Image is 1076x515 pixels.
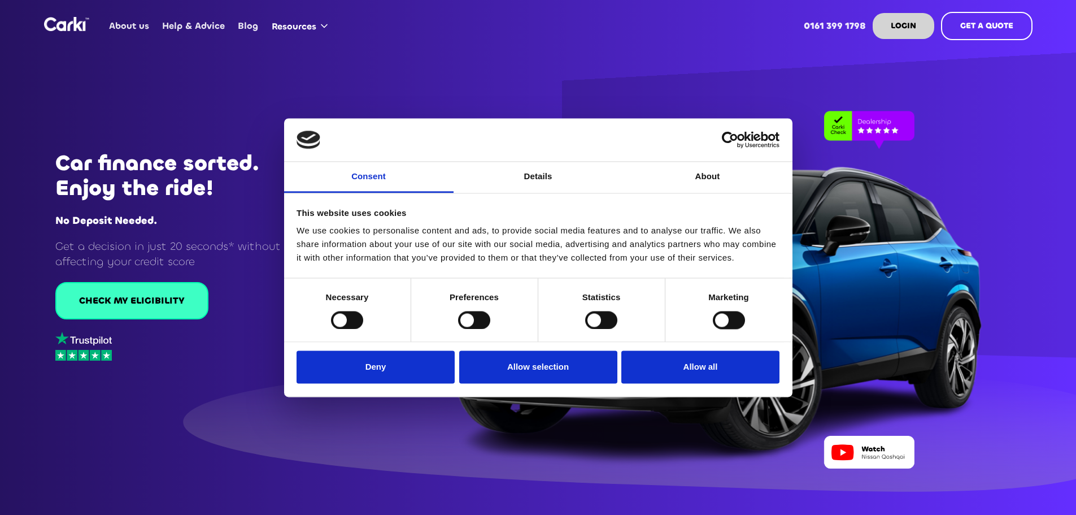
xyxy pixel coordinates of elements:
div: We use cookies to personalise content and ads, to provide social media features and to analyse ou... [297,224,779,265]
button: Deny [297,351,455,384]
div: Resources [272,20,316,33]
h1: Car finance sorted. Enjoy the ride! [55,151,308,201]
a: Usercentrics Cookiebot - opens in a new window [681,131,779,148]
strong: Necessary [326,293,369,302]
a: Consent [284,162,454,193]
div: Resources [265,5,339,47]
img: trustpilot [55,332,112,346]
strong: 0161 399 1798 [804,20,866,32]
a: LOGIN [873,13,934,39]
strong: Statistics [582,293,621,302]
strong: Marketing [708,293,749,302]
a: home [44,17,89,31]
img: stars [55,350,112,361]
img: Logo [44,17,89,31]
a: Blog [232,4,265,48]
button: Allow selection [459,351,617,384]
a: GET A QUOTE [941,12,1033,40]
img: logo [297,131,320,149]
a: Help & Advice [156,4,232,48]
strong: Preferences [450,293,499,302]
a: About us [103,4,156,48]
a: 0161 399 1798 [797,4,872,48]
p: Get a decision in just 20 seconds* without affecting your credit score [55,239,308,270]
div: This website uses cookies [297,206,779,220]
strong: GET A QUOTE [960,20,1013,31]
a: CHECK MY ELIGIBILITY [55,282,208,319]
div: CHECK MY ELIGIBILITY [79,295,185,307]
button: Allow all [621,351,779,384]
strong: LOGIN [891,20,916,31]
a: About [623,162,792,193]
a: Details [454,162,623,193]
strong: No Deposit Needed. [55,214,157,227]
